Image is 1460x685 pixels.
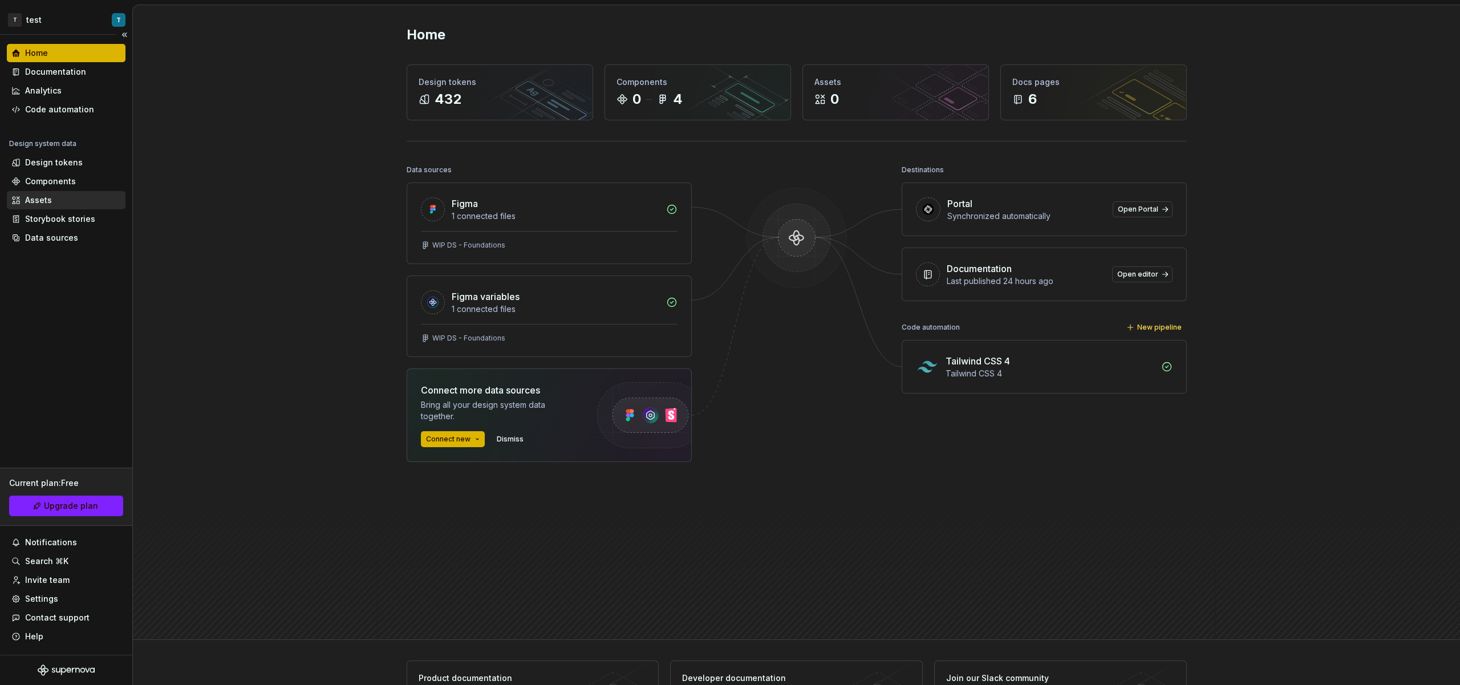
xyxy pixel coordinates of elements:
[25,556,68,567] div: Search ⌘K
[632,90,641,108] div: 0
[947,197,972,210] div: Portal
[946,368,1154,379] div: Tailwind CSS 4
[605,64,791,120] a: Components04
[1118,205,1158,214] span: Open Portal
[1112,266,1173,282] a: Open editor
[452,197,478,210] div: Figma
[25,47,48,59] div: Home
[830,90,839,108] div: 0
[25,85,62,96] div: Analytics
[9,139,76,148] div: Design system data
[44,500,98,512] span: Upgrade plan
[25,232,78,244] div: Data sources
[452,290,520,303] div: Figma variables
[497,435,524,444] span: Dismiss
[7,229,125,247] a: Data sources
[947,210,1106,222] div: Synchronized automatically
[25,66,86,78] div: Documentation
[617,76,779,88] div: Components
[947,262,1012,275] div: Documentation
[435,90,461,108] div: 432
[25,537,77,548] div: Notifications
[25,176,76,187] div: Components
[7,590,125,608] a: Settings
[25,194,52,206] div: Assets
[1123,319,1187,335] button: New pipeline
[25,593,58,605] div: Settings
[452,303,659,315] div: 1 connected files
[25,213,95,225] div: Storybook stories
[25,104,94,115] div: Code automation
[116,15,121,25] div: T
[7,533,125,552] button: Notifications
[2,7,130,32] button: TtestT
[116,27,132,43] button: Collapse sidebar
[432,334,505,343] div: WIP DS - Foundations
[7,44,125,62] a: Home
[7,627,125,646] button: Help
[1137,323,1182,332] span: New pipeline
[407,162,452,178] div: Data sources
[8,13,22,27] div: T
[682,672,848,684] div: Developer documentation
[407,64,593,120] a: Design tokens432
[38,664,95,676] svg: Supernova Logo
[421,399,575,422] div: Bring all your design system data together.
[947,275,1105,287] div: Last published 24 hours ago
[1028,90,1037,108] div: 6
[419,672,585,684] div: Product documentation
[407,26,445,44] h2: Home
[7,552,125,570] button: Search ⌘K
[902,319,960,335] div: Code automation
[7,82,125,100] a: Analytics
[946,672,1112,684] div: Join our Slack community
[7,210,125,228] a: Storybook stories
[946,354,1010,368] div: Tailwind CSS 4
[9,496,123,516] a: Upgrade plan
[426,435,471,444] span: Connect new
[421,431,485,447] button: Connect new
[421,383,575,397] div: Connect more data sources
[25,631,43,642] div: Help
[902,162,944,178] div: Destinations
[7,191,125,209] a: Assets
[7,609,125,627] button: Contact support
[25,157,83,168] div: Design tokens
[25,612,90,623] div: Contact support
[1113,201,1173,217] a: Open Portal
[814,76,977,88] div: Assets
[1012,76,1175,88] div: Docs pages
[25,574,70,586] div: Invite team
[1000,64,1187,120] a: Docs pages6
[7,571,125,589] a: Invite team
[673,90,683,108] div: 4
[26,14,42,26] div: test
[9,477,123,489] div: Current plan : Free
[432,241,505,250] div: WIP DS - Foundations
[1117,270,1158,279] span: Open editor
[7,172,125,190] a: Components
[7,63,125,81] a: Documentation
[7,100,125,119] a: Code automation
[419,76,581,88] div: Design tokens
[7,153,125,172] a: Design tokens
[452,210,659,222] div: 1 connected files
[492,431,529,447] button: Dismiss
[407,275,692,357] a: Figma variables1 connected filesWIP DS - Foundations
[802,64,989,120] a: Assets0
[407,183,692,264] a: Figma1 connected filesWIP DS - Foundations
